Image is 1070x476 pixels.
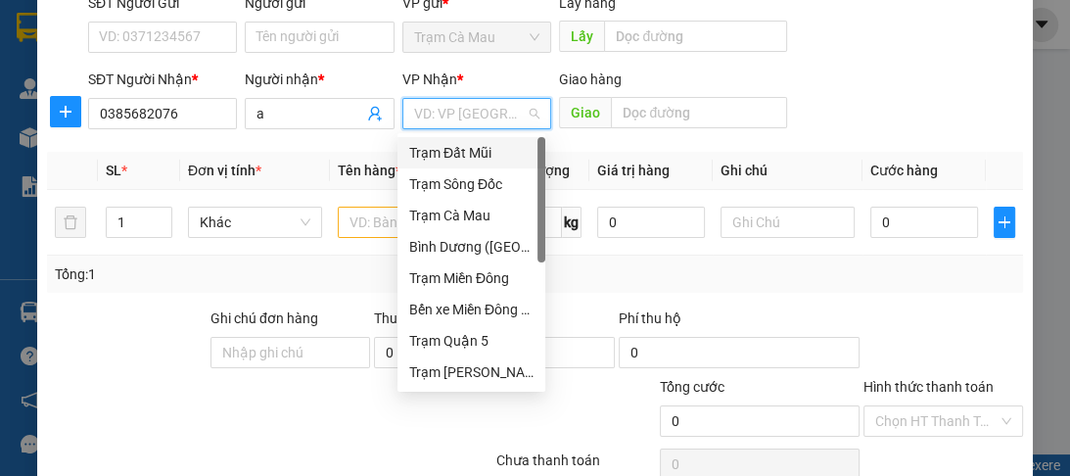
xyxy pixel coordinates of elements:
[870,163,938,178] span: Cước hàng
[604,21,787,52] input: Dọc đường
[210,337,370,368] input: Ghi chú đơn hàng
[397,294,545,325] div: Bến xe Miền Đông Mới
[397,325,545,357] div: Trạm Quận 5
[245,69,394,90] div: Người nhận
[994,207,1015,238] button: plus
[55,263,415,285] div: Tổng: 1
[721,207,855,238] input: Ghi Chú
[597,163,670,178] span: Giá trị hàng
[210,310,318,326] label: Ghi chú đơn hàng
[409,205,534,226] div: Trạm Cà Mau
[414,23,539,52] span: Trạm Cà Mau
[863,379,994,395] label: Hình thức thanh toán
[995,214,1014,230] span: plus
[597,207,705,238] input: 0
[51,104,80,119] span: plus
[367,106,383,121] span: user-add
[55,207,86,238] button: delete
[397,200,545,231] div: Trạm Cà Mau
[409,330,534,352] div: Trạm Quận 5
[374,310,419,326] span: Thu Hộ
[88,69,237,90] div: SĐT Người Nhận
[409,142,534,164] div: Trạm Đất Mũi
[409,173,534,195] div: Trạm Sông Đốc
[338,207,472,238] input: VD: Bàn, Ghế
[619,308,860,337] div: Phí thu hộ
[559,71,622,87] span: Giao hàng
[106,163,121,178] span: SL
[397,357,545,388] div: Trạm Đức Hòa
[713,152,862,190] th: Ghi chú
[397,262,545,294] div: Trạm Miền Đông
[559,21,604,52] span: Lấy
[188,163,261,178] span: Đơn vị tính
[409,361,534,383] div: Trạm [PERSON_NAME]
[409,267,534,289] div: Trạm Miền Đông
[397,137,545,168] div: Trạm Đất Mũi
[562,207,582,238] span: kg
[397,168,545,200] div: Trạm Sông Đốc
[200,208,310,237] span: Khác
[50,96,81,127] button: plus
[397,231,545,262] div: Bình Dương (BX Bàu Bàng)
[338,163,401,178] span: Tên hàng
[409,299,534,320] div: Bến xe Miền Đông Mới
[402,71,457,87] span: VP Nhận
[611,97,787,128] input: Dọc đường
[559,97,611,128] span: Giao
[660,379,724,395] span: Tổng cước
[409,236,534,258] div: Bình Dương ([GEOGRAPHIC_DATA])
